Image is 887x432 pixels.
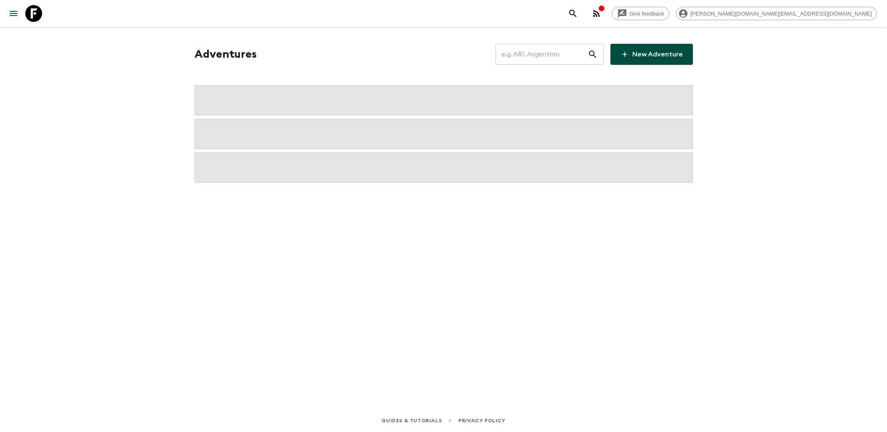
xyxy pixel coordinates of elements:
button: menu [5,5,22,22]
a: New Adventure [610,44,693,65]
input: e.g. AR1, Argentina [495,43,588,66]
h1: Adventures [194,46,257,63]
a: Privacy Policy [458,416,505,425]
button: search adventures [565,5,581,22]
a: Guides & Tutorials [381,416,442,425]
span: Give feedback [625,11,669,17]
a: Give feedback [612,7,669,20]
div: [PERSON_NAME][DOMAIN_NAME][EMAIL_ADDRESS][DOMAIN_NAME] [676,7,877,20]
span: [PERSON_NAME][DOMAIN_NAME][EMAIL_ADDRESS][DOMAIN_NAME] [686,11,876,17]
